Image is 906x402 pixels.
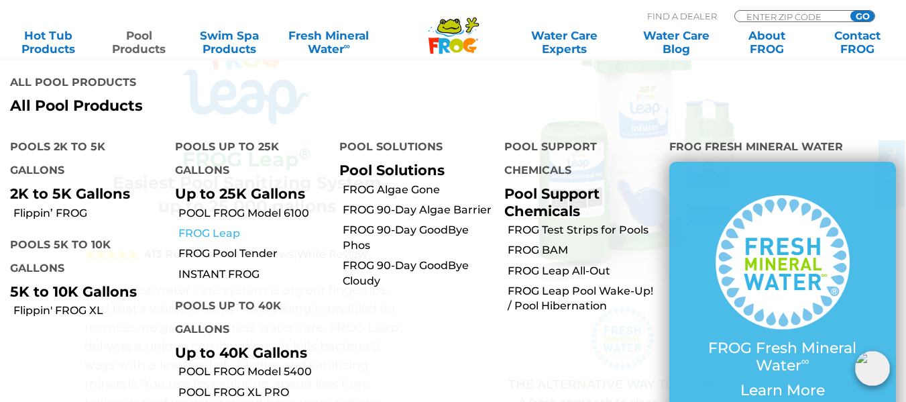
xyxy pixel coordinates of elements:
[504,135,649,185] h4: Pool Support Chemicals
[10,97,443,115] a: All Pool Products
[178,226,330,241] a: FROG Leap
[508,243,659,258] a: FROG BAM
[507,29,621,56] a: Water CareExperts
[10,185,155,202] p: 2K to 5K Gallons
[696,340,869,375] p: FROG Fresh Mineral Water
[339,135,484,162] h4: Pool Solutions
[175,135,320,185] h4: Pools up to 25K Gallons
[13,206,165,221] a: Flippin’ FROG
[104,29,174,56] a: PoolProducts
[344,41,350,51] sup: ∞
[504,185,649,219] p: Pool Support Chemicals
[745,11,836,22] input: Zip Code Form
[178,385,330,400] a: POOL FROG XL PRO
[175,294,320,344] h4: Pools up to 40K Gallons
[178,267,330,282] a: INSTANT FROG
[10,135,155,185] h4: Pools 2K to 5K Gallons
[285,29,373,56] a: Fresh MineralWater∞
[13,29,84,56] a: Hot TubProducts
[641,29,712,56] a: Water CareBlog
[696,382,869,399] p: Learn More
[343,203,494,217] a: FROG 90-Day Algae Barrier
[175,344,320,361] p: Up to 40K Gallons
[508,284,659,314] a: FROG Leap Pool Wake-Up! / Pool Hibernation
[801,354,809,368] sup: ∞
[339,162,445,179] a: Pool Solutions
[822,29,893,56] a: ContactFROG
[647,10,717,22] p: Find A Dealer
[10,233,155,283] h4: Pools 5K to 10K Gallons
[10,283,155,300] p: 5K to 10K Gallons
[343,258,494,289] a: FROG 90-Day GoodBye Cloudy
[850,11,874,21] input: GO
[343,183,494,197] a: FROG Algae Gone
[508,223,659,238] a: FROG Test Strips for Pools
[732,29,802,56] a: AboutFROG
[178,246,330,261] a: FROG Pool Tender
[13,303,165,318] a: Flippin' FROG XL
[194,29,265,56] a: Swim SpaProducts
[669,135,896,162] h4: FROG Fresh Mineral Water
[178,364,330,379] a: POOL FROG Model 5400
[508,264,659,279] a: FROG Leap All-Out
[10,70,443,97] h4: All Pool Products
[343,223,494,253] a: FROG 90-Day GoodBye Phos
[178,206,330,221] a: POOL FROG Model 6100
[175,185,320,202] p: Up to 25K Gallons
[855,351,890,386] img: openIcon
